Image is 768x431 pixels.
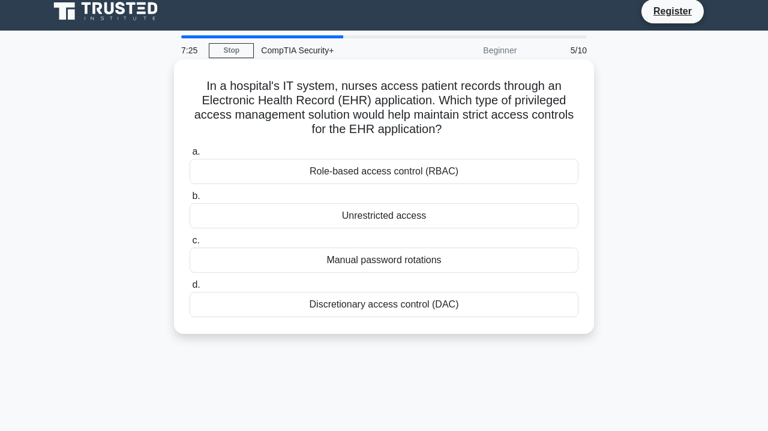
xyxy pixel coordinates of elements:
span: a. [192,146,200,156]
div: Beginner [419,38,524,62]
span: c. [192,235,199,245]
div: 5/10 [524,38,594,62]
div: CompTIA Security+ [254,38,419,62]
div: 7:25 [174,38,209,62]
span: b. [192,191,200,201]
div: Unrestricted access [190,203,578,228]
h5: In a hospital's IT system, nurses access patient records through an Electronic Health Record (EHR... [188,79,580,137]
div: Role-based access control (RBAC) [190,159,578,184]
span: d. [192,279,200,290]
a: Register [646,4,699,19]
div: Discretionary access control (DAC) [190,292,578,317]
div: Manual password rotations [190,248,578,273]
a: Stop [209,43,254,58]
